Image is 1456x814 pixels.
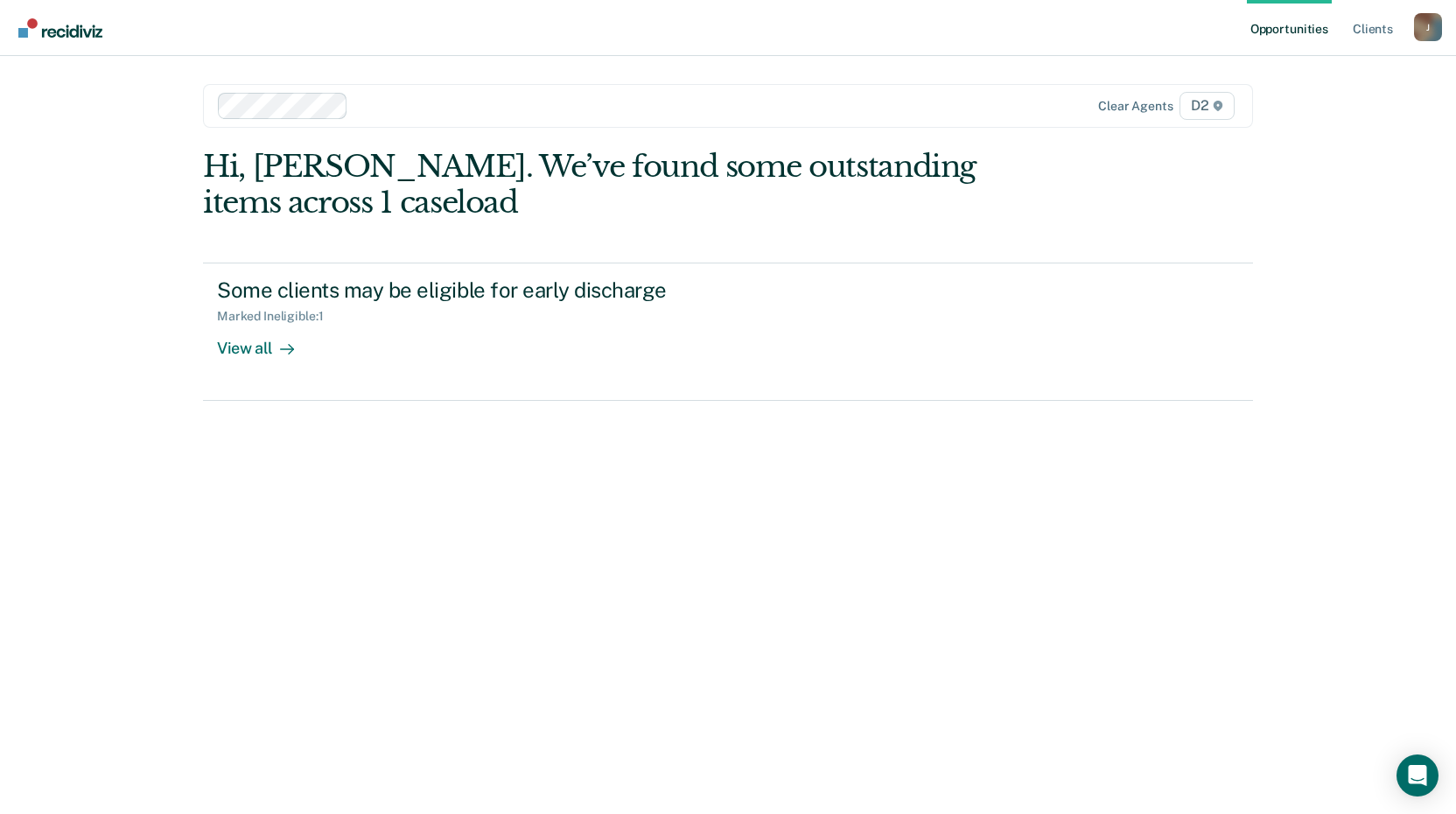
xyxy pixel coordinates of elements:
[18,18,102,38] img: Recidiviz
[217,324,315,358] div: View all
[1396,754,1438,796] div: Open Intercom Messenger
[217,277,831,303] div: Some clients may be eligible for early discharge
[1098,99,1172,114] div: Clear agents
[1179,92,1235,120] span: D2
[203,149,1043,221] div: Hi, [PERSON_NAME]. We’ve found some outstanding items across 1 caseload
[217,309,337,324] div: Marked Ineligible : 1
[1414,13,1442,41] button: Profile dropdown button
[203,263,1253,401] a: Some clients may be eligible for early dischargeMarked Ineligible:1View all
[1414,13,1442,41] div: J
